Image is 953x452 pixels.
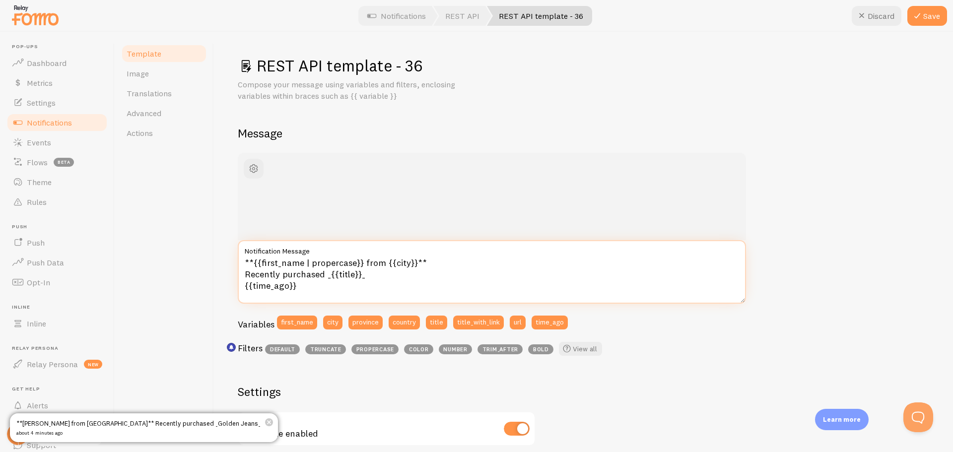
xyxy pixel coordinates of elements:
[127,88,172,98] span: Translations
[277,316,317,329] button: first_name
[903,402,933,432] iframe: Help Scout Beacon - Open
[238,56,929,76] h1: REST API template - 36
[12,44,108,50] span: Pop-ups
[27,277,50,287] span: Opt-In
[16,413,266,442] p: **[PERSON_NAME] from [GEOGRAPHIC_DATA]** Recently purchased _Golden Jeans_
[127,108,161,118] span: Advanced
[528,344,553,354] span: bold
[84,360,102,369] span: new
[389,316,420,329] button: country
[238,411,536,448] div: Template enabled
[121,123,207,143] a: Actions
[510,316,526,329] button: url
[6,272,108,292] a: Opt-In
[12,304,108,311] span: Inline
[121,83,207,103] a: Translations
[6,253,108,272] a: Push Data
[121,103,207,123] a: Advanced
[348,316,383,329] button: province
[6,233,108,253] a: Push
[6,73,108,93] a: Metrics
[27,359,78,369] span: Relay Persona
[238,342,263,354] h3: Filters
[27,238,45,248] span: Push
[27,78,53,88] span: Metrics
[121,64,207,83] a: Image
[54,158,74,167] span: beta
[6,172,108,192] a: Theme
[27,118,72,128] span: Notifications
[238,240,746,257] label: Notification Message
[439,344,472,354] span: number
[815,409,869,430] div: Learn more
[10,2,60,28] img: fomo-relay-logo-orange.svg
[532,316,568,329] button: time_ago
[6,314,108,333] a: Inline
[12,386,108,392] span: Get Help
[121,44,207,64] a: Template
[305,344,346,354] span: truncate
[426,316,447,329] button: title
[27,319,46,328] span: Inline
[27,258,64,267] span: Push Data
[12,345,108,352] span: Relay Persona
[27,400,48,410] span: Alerts
[6,395,108,415] a: Alerts
[6,132,108,152] a: Events
[12,224,108,230] span: Push
[6,93,108,113] a: Settings
[27,98,56,108] span: Settings
[404,344,433,354] span: color
[238,319,274,330] h3: Variables
[27,137,51,147] span: Events
[559,342,602,356] a: View all
[27,58,67,68] span: Dashboard
[6,53,108,73] a: Dashboard
[127,68,149,78] span: Image
[6,152,108,172] a: Flows beta
[238,79,476,102] p: Compose your message using variables and filters, enclosing variables within braces such as {{ va...
[453,316,504,329] button: title_with_link
[477,344,523,354] span: trim_after
[238,384,536,399] h2: Settings
[6,192,108,212] a: Rules
[227,343,236,352] svg: <p>Use filters like | propercase to change CITY to City in your templates</p>
[16,428,261,438] small: about 4 minutes ago
[6,113,108,132] a: Notifications
[323,316,342,329] button: city
[6,415,108,435] a: Learn
[27,197,47,207] span: Rules
[351,344,399,354] span: propercase
[127,49,161,59] span: Template
[6,354,108,374] a: Relay Persona new
[27,157,48,167] span: Flows
[823,415,861,424] p: Learn more
[265,344,300,354] span: default
[127,128,153,138] span: Actions
[27,177,52,187] span: Theme
[238,126,929,141] h2: Message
